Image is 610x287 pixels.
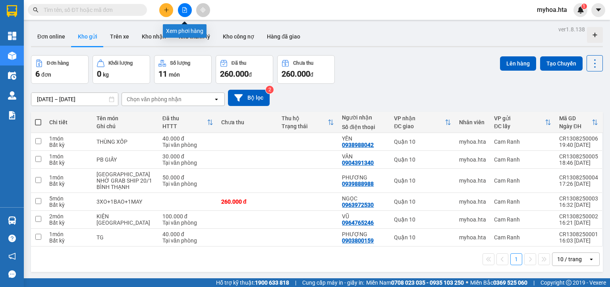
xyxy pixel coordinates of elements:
span: Hỗ trợ kỹ thuật: [216,278,289,287]
div: Đã thu [162,115,207,121]
span: 11 [158,69,167,79]
div: 16:32 [DATE] [559,202,598,208]
th: Toggle SortBy [278,112,338,133]
span: Miền Nam [366,278,464,287]
div: Khối lượng [108,60,133,66]
div: 19:40 [DATE] [559,142,598,148]
div: Quận 10 [394,234,451,241]
div: Quận 10 [394,198,451,205]
div: Bất kỳ [49,160,89,166]
div: 260.000 đ [221,198,274,205]
div: Cam Ranh [494,234,551,241]
div: PHƯƠNG [342,174,386,181]
div: myhoa.hta [459,139,486,145]
th: Toggle SortBy [390,112,455,133]
div: CR1308250004 [559,174,598,181]
div: NGỌC [342,195,386,202]
div: 1 món [49,135,89,142]
span: caret-down [595,6,602,13]
span: copyright [566,280,571,285]
div: Bất kỳ [49,237,89,244]
div: 1 món [49,231,89,237]
strong: 0708 023 035 - 0935 103 250 [391,279,464,286]
div: Bất kỳ [49,220,89,226]
span: plus [164,7,169,13]
div: Chọn văn phòng nhận [127,95,181,103]
button: caret-down [591,3,605,17]
div: 0938988042 [342,142,374,148]
div: Tạo kho hàng mới [587,27,603,43]
div: Cam Ranh [494,156,551,163]
div: 1 món [49,174,89,181]
span: aim [200,7,206,13]
span: message [8,270,16,278]
button: Lên hàng [500,56,536,71]
button: file-add [178,3,192,17]
div: Trạng thái [282,123,328,129]
div: Quận 10 [394,177,451,184]
button: aim [196,3,210,17]
span: 260.000 [282,69,310,79]
span: file-add [182,7,187,13]
div: Ghi chú [97,123,154,129]
button: Đơn hàng6đơn [31,55,89,84]
div: 100.000 đ [162,213,213,220]
div: Bất kỳ [49,181,89,187]
span: 260.000 [220,69,249,79]
div: ver 1.8.138 [558,25,585,34]
button: Tạo Chuyến [540,56,583,71]
div: ĐC giao [394,123,445,129]
th: Toggle SortBy [555,112,602,133]
button: Kho nhận [135,27,172,46]
span: 1 [583,4,585,9]
button: Kho gửi [71,27,104,46]
div: Tại văn phòng [162,237,213,244]
div: 2 món [49,213,89,220]
div: Thu hộ [282,115,328,121]
div: Số lượng [170,60,190,66]
div: Cam Ranh [494,139,551,145]
input: Select a date range. [31,93,118,106]
div: 40.000 đ [162,135,213,142]
div: Tại văn phòng [162,220,213,226]
button: Kho thanh lý [172,27,216,46]
div: PHƯỢNG [342,231,386,237]
div: 0939888988 [342,181,374,187]
span: notification [8,252,16,260]
img: warehouse-icon [8,216,16,225]
sup: 2 [266,86,274,94]
span: 0 [97,69,101,79]
div: VÂN [342,153,386,160]
div: CR1308250001 [559,231,598,237]
div: 0903800159 [342,237,374,244]
div: 10 / trang [557,255,582,263]
button: Khối lượng0kg [93,55,150,84]
div: 30.000 đ [162,153,213,160]
div: 50.000 đ [162,174,213,181]
sup: 1 [581,4,587,9]
div: myhoa.hta [459,156,486,163]
img: icon-new-feature [577,6,584,13]
div: VP nhận [394,115,445,121]
div: Tại văn phòng [162,160,213,166]
span: search [33,7,39,13]
div: Bất kỳ [49,202,89,208]
img: warehouse-icon [8,91,16,100]
img: warehouse-icon [8,71,16,80]
div: 0963972530 [342,202,374,208]
img: warehouse-icon [8,52,16,60]
span: món [169,71,180,78]
div: Cam Ranh [494,198,551,205]
button: Hàng đã giao [261,27,307,46]
button: Trên xe [104,27,135,46]
div: 5 món [49,195,89,202]
div: Bất kỳ [49,142,89,148]
div: THÙNG XỐP [97,139,154,145]
div: CR1308250003 [559,195,598,202]
div: myhoa.hta [459,177,486,184]
span: đơn [41,71,51,78]
strong: 1900 633 818 [255,279,289,286]
div: Cam Ranh [494,177,551,184]
div: Mã GD [559,115,592,121]
th: Toggle SortBy [490,112,555,133]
